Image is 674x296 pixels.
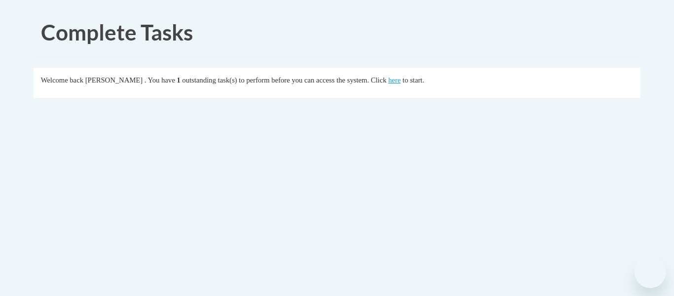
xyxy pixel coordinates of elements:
[403,76,424,84] span: to start.
[145,76,175,84] span: . You have
[85,76,143,84] span: [PERSON_NAME]
[41,19,193,45] span: Complete Tasks
[41,76,83,84] span: Welcome back
[388,76,401,84] a: here
[182,76,386,84] span: outstanding task(s) to perform before you can access the system. Click
[635,256,666,288] iframe: Button to launch messaging window
[177,76,180,84] span: 1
